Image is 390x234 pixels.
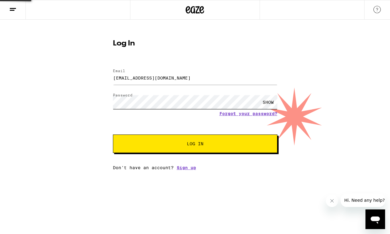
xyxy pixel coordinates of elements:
input: Email [113,71,277,85]
h1: Log In [113,40,277,47]
label: Password [113,93,133,97]
button: Log In [113,135,277,153]
div: SHOW [259,95,277,109]
a: Sign up [177,165,196,170]
a: Forgot your password? [219,111,277,116]
span: Log In [187,142,203,146]
div: Don't have an account? [113,165,277,170]
span: Hi. Need any help? [4,4,44,9]
label: Email [113,69,125,73]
